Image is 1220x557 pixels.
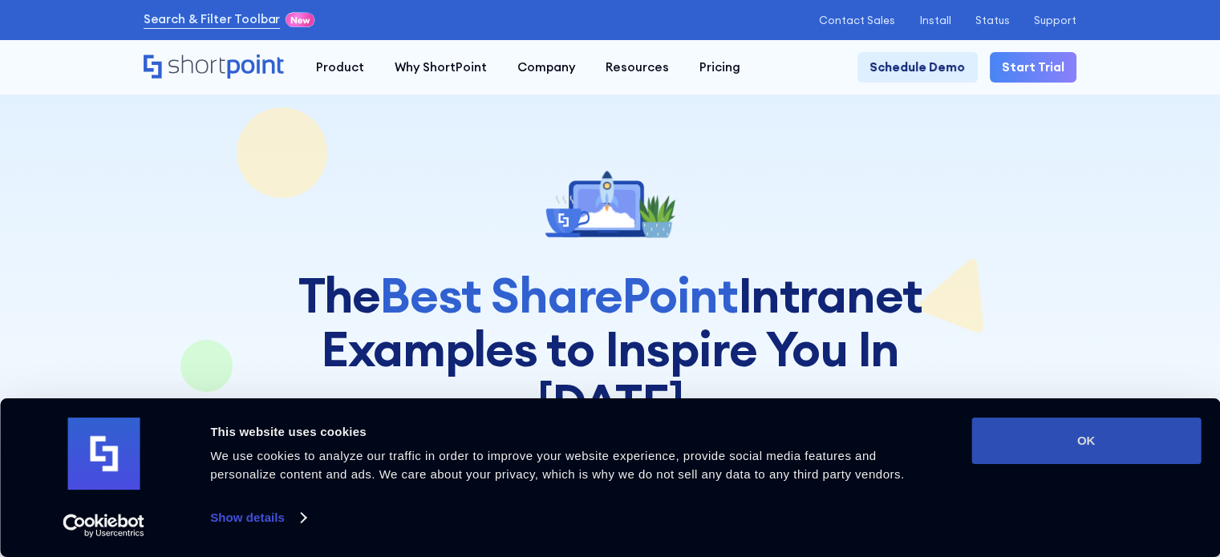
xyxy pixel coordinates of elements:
[502,52,590,83] a: Company
[210,422,935,442] div: This website uses cookies
[379,264,738,325] span: Best SharePoint
[144,10,281,29] a: Search & Filter Toolbar
[301,52,379,83] a: Product
[67,418,140,490] img: logo
[244,268,976,430] h1: The Intranet Examples to Inspire You In [DATE]
[919,14,950,26] a: Install
[971,418,1201,464] button: OK
[1034,14,1076,26] a: Support
[606,59,669,77] div: Resources
[975,14,1010,26] a: Status
[684,52,756,83] a: Pricing
[517,59,575,77] div: Company
[210,449,904,481] span: We use cookies to analyze our traffic in order to improve your website experience, provide social...
[316,59,364,77] div: Product
[34,514,174,538] a: Usercentrics Cookiebot - opens in a new window
[210,506,305,530] a: Show details
[379,52,502,83] a: Why ShortPoint
[819,14,895,26] a: Contact Sales
[395,59,487,77] div: Why ShortPoint
[990,52,1076,83] a: Start Trial
[857,52,977,83] a: Schedule Demo
[590,52,684,83] a: Resources
[144,54,286,81] a: Home
[699,59,740,77] div: Pricing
